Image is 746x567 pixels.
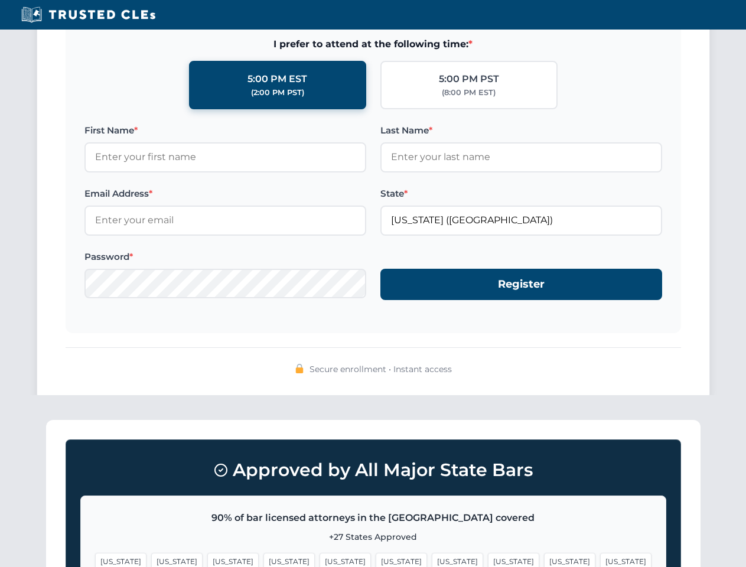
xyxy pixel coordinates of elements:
[84,206,366,235] input: Enter your email
[95,510,651,526] p: 90% of bar licensed attorneys in the [GEOGRAPHIC_DATA] covered
[439,71,499,87] div: 5:00 PM PST
[84,37,662,52] span: I prefer to attend at the following time:
[380,123,662,138] label: Last Name
[380,269,662,300] button: Register
[84,187,366,201] label: Email Address
[251,87,304,99] div: (2:00 PM PST)
[80,454,666,486] h3: Approved by All Major State Bars
[247,71,307,87] div: 5:00 PM EST
[18,6,159,24] img: Trusted CLEs
[295,364,304,373] img: 🔒
[380,187,662,201] label: State
[310,363,452,376] span: Secure enrollment • Instant access
[380,142,662,172] input: Enter your last name
[380,206,662,235] input: Florida (FL)
[95,530,651,543] p: +27 States Approved
[442,87,496,99] div: (8:00 PM EST)
[84,123,366,138] label: First Name
[84,250,366,264] label: Password
[84,142,366,172] input: Enter your first name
